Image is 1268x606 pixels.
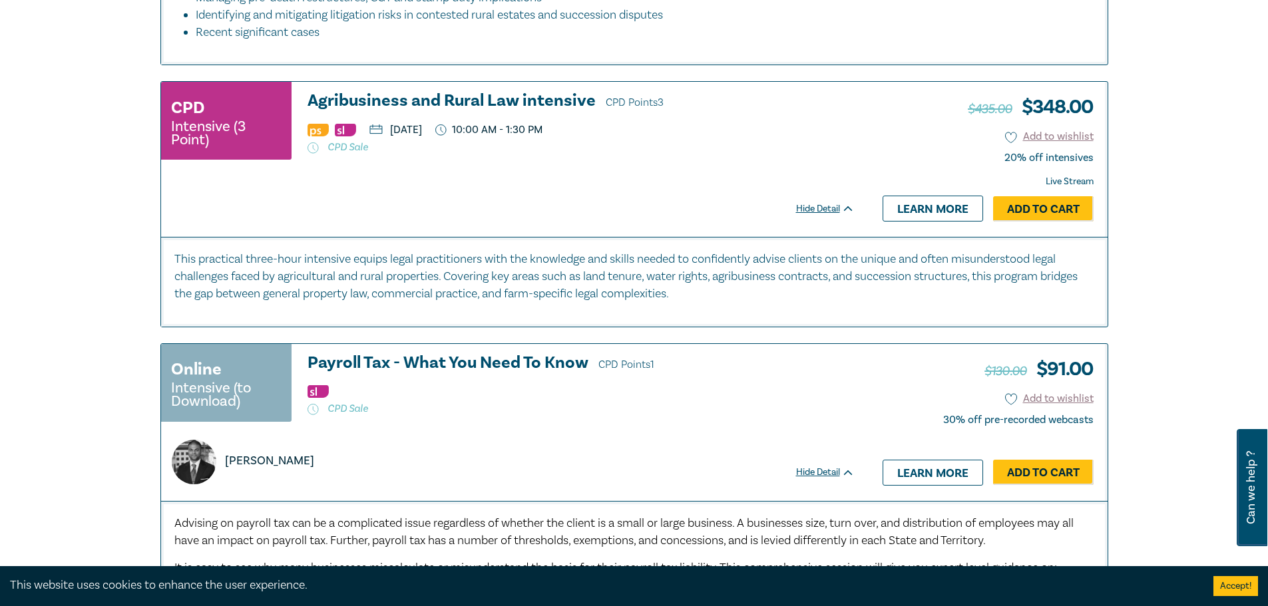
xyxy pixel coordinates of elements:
img: https://s3.ap-southeast-2.amazonaws.com/leo-cussen-store-production-content/Contacts/Thomas%20Abr... [172,440,216,484]
span: Can we help ? [1245,437,1257,538]
div: Hide Detail [796,466,869,479]
strong: Live Stream [1046,176,1094,188]
button: Accept cookies [1213,576,1258,596]
h3: Agribusiness and Rural Law intensive [308,92,855,112]
img: Professional Skills [308,124,329,136]
span: Advising on payroll tax can be a complicated issue regardless of whether the client is a small or... [174,516,1074,548]
small: Intensive (3 Point) [171,120,282,146]
span: CPD Points 1 [598,358,654,371]
a: Payroll Tax - What You Need To Know CPD Points1 [308,354,855,374]
small: Intensive (to Download) [171,381,282,408]
h3: CPD [171,96,204,120]
p: [PERSON_NAME] [225,452,314,470]
div: Hide Detail [796,202,869,216]
div: 30% off pre-recorded webcasts [943,414,1094,426]
h3: Online [171,357,222,381]
h3: Payroll Tax - What You Need To Know [308,354,855,374]
span: It is easy to see why many businesses miscalculate or misunderstand the basis for their payroll t... [174,560,1057,575]
h3: $ 348.00 [968,92,1093,122]
a: Learn more [883,196,983,221]
p: CPD Sale [308,402,855,415]
a: Add to Cart [993,460,1094,485]
span: CPD Points 3 [606,96,664,109]
p: CPD Sale [308,140,855,154]
img: Substantive Law [335,124,356,136]
a: Add to Cart [993,196,1094,222]
a: Agribusiness and Rural Law intensive CPD Points3 [308,92,855,112]
div: 20% off intensives [1004,152,1094,164]
button: Add to wishlist [1005,391,1094,406]
p: 10:00 AM - 1:30 PM [435,124,543,136]
p: [DATE] [369,124,422,135]
li: Identifying and mitigating litigation risks in contested rural estates and succession disputes [196,7,1081,24]
h3: $ 91.00 [984,354,1093,384]
span: $435.00 [968,100,1012,118]
a: Learn more [883,460,983,485]
li: Recent significant cases [196,24,1094,41]
p: This practical three-hour intensive equips legal practitioners with the knowledge and skills need... [174,251,1094,303]
span: $130.00 [984,363,1026,380]
button: Add to wishlist [1005,129,1094,144]
img: Substantive Law [308,385,329,398]
div: This website uses cookies to enhance the user experience. [10,577,1193,594]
